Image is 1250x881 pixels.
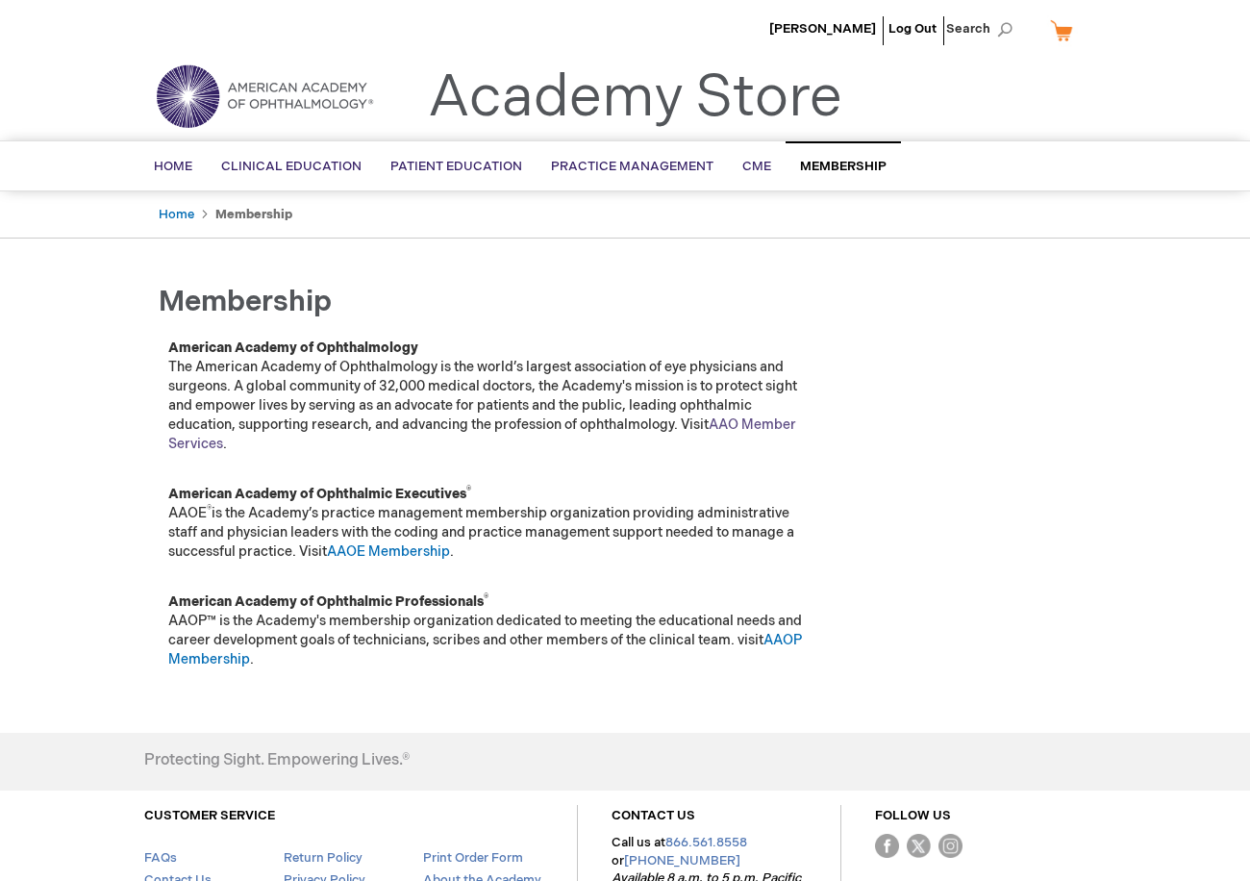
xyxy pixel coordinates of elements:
span: Membership [800,159,887,174]
a: FOLLOW US [875,808,951,823]
img: Facebook [875,834,899,858]
a: CONTACT US [612,808,695,823]
p: AAOE is the Academy’s practice management membership organization providing administrative staff ... [168,485,812,562]
span: Practice Management [551,159,713,174]
strong: Membership [215,207,292,222]
span: Home [154,159,192,174]
sup: ® [484,592,488,604]
span: Membership [159,285,332,319]
a: Return Policy [284,850,362,866]
span: Patient Education [390,159,522,174]
a: FAQs [144,850,177,866]
a: CUSTOMER SERVICE [144,808,275,823]
sup: ® [466,485,471,496]
h4: Protecting Sight. Empowering Lives.® [144,752,410,769]
strong: American Academy of Ophthalmology [168,340,418,356]
a: Home [159,207,194,222]
sup: ® [207,504,212,516]
span: CME [742,159,771,174]
img: instagram [938,834,962,858]
a: 866.561.8558 [665,835,747,850]
a: [PERSON_NAME] [769,21,876,37]
span: Clinical Education [221,159,362,174]
a: Academy Store [428,63,842,133]
p: AAOP™ is the Academy's membership organization dedicated to meeting the educational needs and car... [168,592,812,669]
p: The American Academy of Ophthalmology is the world’s largest association of eye physicians and su... [168,339,812,454]
a: Log Out [888,21,937,37]
a: AAOE Membership [327,543,450,560]
strong: American Academy of Ophthalmic Professionals [168,593,488,610]
strong: American Academy of Ophthalmic Executives [168,486,471,502]
span: Search [946,10,1019,48]
a: Print Order Form [423,850,523,866]
img: Twitter [907,834,931,858]
a: [PHONE_NUMBER] [624,853,740,868]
